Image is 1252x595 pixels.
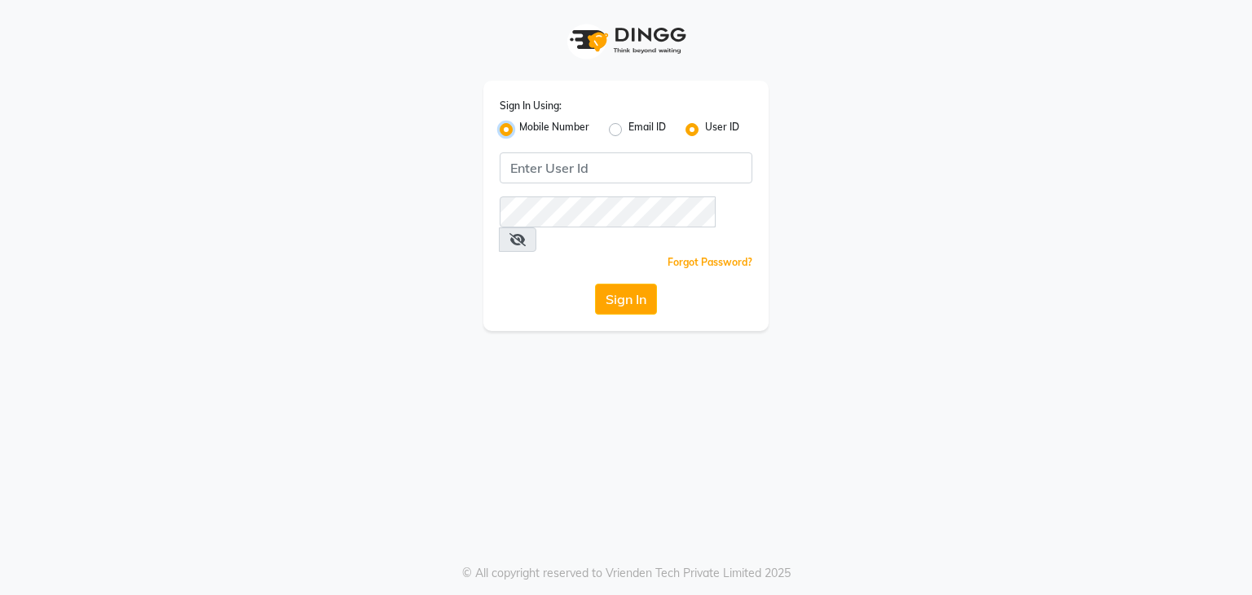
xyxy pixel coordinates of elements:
input: Username [500,152,752,183]
label: Email ID [628,120,666,139]
input: Username [500,196,716,227]
label: User ID [705,120,739,139]
label: Mobile Number [519,120,589,139]
a: Forgot Password? [668,256,752,268]
label: Sign In Using: [500,99,562,113]
img: logo1.svg [561,16,691,64]
button: Sign In [595,284,657,315]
